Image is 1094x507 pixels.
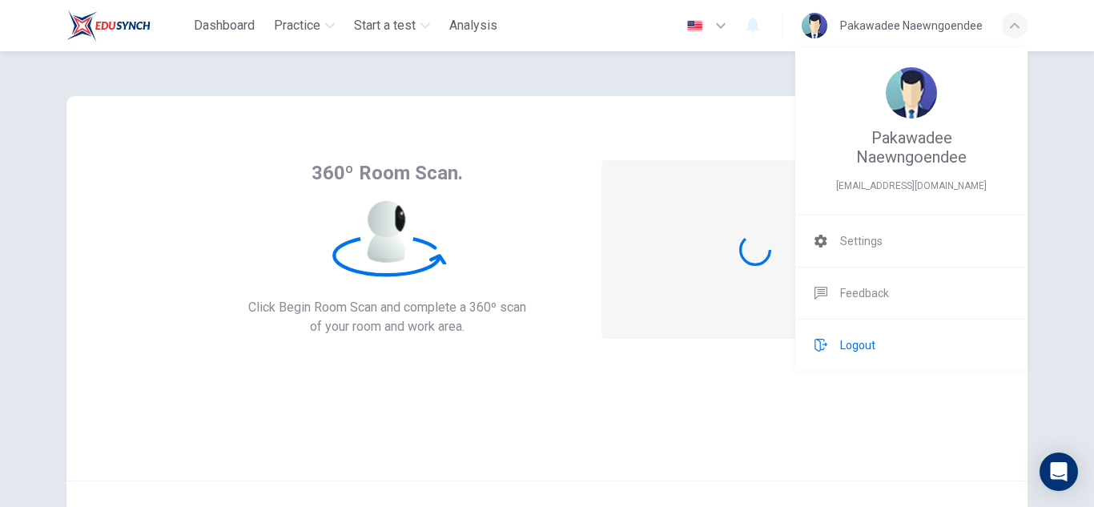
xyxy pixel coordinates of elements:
[886,67,937,119] img: Profile picture
[1040,453,1078,491] div: Open Intercom Messenger
[814,176,1008,195] span: pam24740@hotmail.com
[814,128,1008,167] span: Pakawadee Naewngoendee
[795,215,1028,267] a: Settings
[840,231,883,251] span: Settings
[840,284,889,303] span: Feedback
[840,336,875,355] span: Logout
